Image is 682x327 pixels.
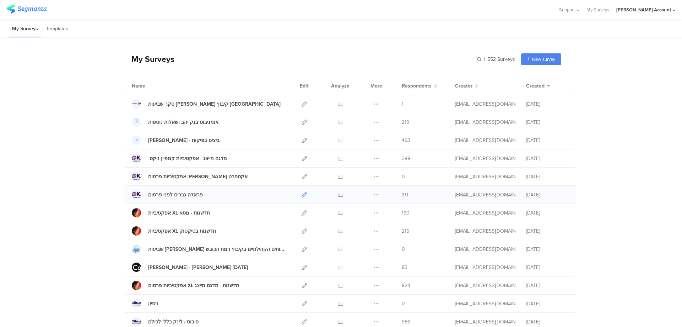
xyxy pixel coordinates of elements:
div: שביעות רצון מהשירותים הקהילתיים בקיבוץ רמת הכובש [148,246,286,253]
div: ניסיון [148,300,158,307]
div: miri@miridikman.co.il [455,137,515,144]
div: [DATE] [526,264,569,271]
span: 0 [402,173,405,180]
div: [DATE] [526,118,569,126]
a: [PERSON_NAME] - ביצים בפיקוח [132,136,220,145]
span: Creator [455,82,472,90]
a: סיבוס - לינק כללי לכולם [132,317,199,326]
span: 1 [402,100,404,108]
a: אפקטיביות פרסום [PERSON_NAME] אקספרט [132,172,248,181]
span: 83 [402,264,407,271]
li: Templates [43,21,71,37]
span: | [483,56,486,63]
span: 0 [402,246,405,253]
div: [DATE] [526,282,569,289]
div: miri@miridikman.co.il [455,173,515,180]
a: שביעות [PERSON_NAME] מהשירותים הקהילתיים בקיבוץ רמת הכובש [132,244,286,254]
div: Edit [297,77,312,95]
div: אפקטיביות XL חדשנות - מטא [148,209,210,217]
div: [DATE] [526,300,569,307]
a: אפקטיביות XL חדשנות בטיקטוק [132,226,216,236]
div: miri@miridikman.co.il [455,318,515,326]
div: [DATE] [526,173,569,180]
a: פראדה גברים לפני פרסום [132,190,203,199]
span: Support [559,6,575,13]
div: miri@miridikman.co.il [455,100,515,108]
div: [DATE] [526,137,569,144]
div: miri@miridikman.co.il [455,264,515,271]
div: [DATE] [526,246,569,253]
div: סקר שביעות רצון קיבוץ כנרת [148,100,281,108]
span: Respondents [402,82,432,90]
div: Name [132,82,174,90]
span: 0 [402,300,405,307]
div: [DATE] [526,100,569,108]
a: סקר שביעות [PERSON_NAME] קיבוץ [GEOGRAPHIC_DATA] [132,99,281,109]
span: 219 [402,118,409,126]
div: miri@miridikman.co.il [455,246,515,253]
div: My Surveys [124,53,174,65]
div: [DATE] [526,209,569,217]
a: אפקטיביות XL חדשנות - מטא [132,208,210,217]
div: -מדגם מייצג - אפקטיביות קמפיין ניקס [148,155,227,162]
div: אפקטיביות פרסום מן אקספרט [148,173,248,180]
div: Analyze [330,77,351,95]
span: 552 Surveys [487,56,515,63]
div: miri@miridikman.co.il [455,191,515,199]
div: פראדה גברים לפני פרסום [148,191,203,199]
span: 311 [402,191,408,199]
span: New survey [532,56,555,63]
a: אפקטיביות פרסום XL חדשנות - מדגם מייצג [132,281,239,290]
div: miri@miridikman.co.il [455,282,515,289]
span: 986 [402,318,410,326]
span: 824 [402,282,410,289]
img: segmanta logo [6,5,47,14]
a: [PERSON_NAME] - [PERSON_NAME] [DATE] [132,263,248,272]
div: miri@miridikman.co.il [455,300,515,307]
div: miri@miridikman.co.il [455,227,515,235]
span: 493 [402,137,410,144]
a: -מדגם מייצג - אפקטיביות קמפיין ניקס [132,154,227,163]
div: אסף פינק - ביצים בפיקוח [148,137,220,144]
span: Created [526,82,545,90]
div: [DATE] [526,318,569,326]
div: [PERSON_NAME] Account [616,6,671,13]
div: אפקטיביות XL חדשנות בטיקטוק [148,227,216,235]
div: More [369,77,384,95]
div: miri@miridikman.co.il [455,209,515,217]
div: אומניבוס בנק יהב ושאלות נוספות [148,118,218,126]
div: אפקטיביות פרסום XL חדשנות - מדגם מייצג [148,282,239,289]
div: miri@miridikman.co.il [455,118,515,126]
a: אומניבוס בנק יהב ושאלות נוספות [132,117,218,127]
div: [DATE] [526,155,569,162]
a: ניסיון [132,299,158,308]
span: 288 [402,155,410,162]
button: Created [526,82,550,90]
div: miri@miridikman.co.il [455,155,515,162]
button: Creator [455,82,478,90]
div: סקר מקאן - גל 7 ספטמבר 25 [148,264,248,271]
div: [DATE] [526,191,569,199]
div: [DATE] [526,227,569,235]
li: My Surveys [9,21,41,37]
span: 190 [402,209,410,217]
span: 215 [402,227,409,235]
button: Respondents [402,82,437,90]
div: סיבוס - לינק כללי לכולם [148,318,199,326]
